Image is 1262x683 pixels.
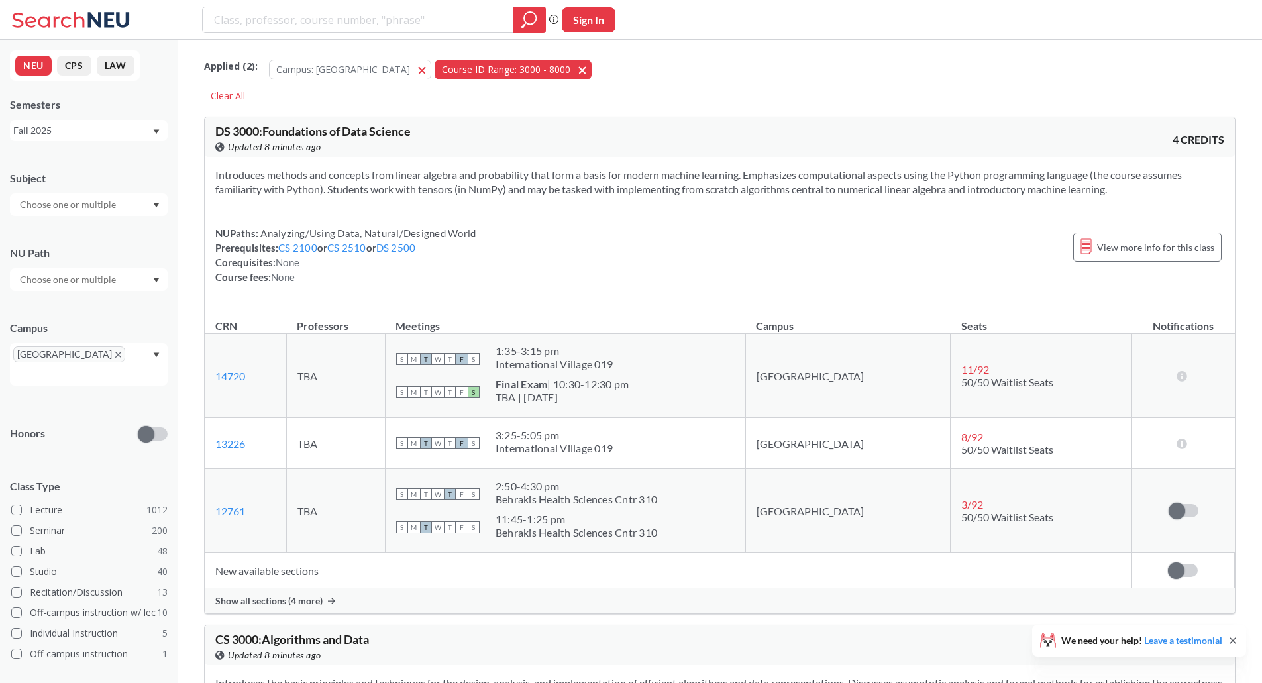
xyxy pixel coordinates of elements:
svg: X to remove pill [115,352,121,358]
div: Dropdown arrow [10,268,168,291]
label: Lab [11,543,168,560]
span: W [432,488,444,500]
svg: Dropdown arrow [153,203,160,208]
span: None [276,256,299,268]
input: Choose one or multiple [13,197,125,213]
th: Professors [286,305,385,334]
div: Behrakis Health Sciences Cntr 310 [496,526,657,539]
button: NEU [15,56,52,76]
div: NU Path [10,246,168,260]
div: 11:45 - 1:25 pm [496,513,657,526]
div: Semesters [10,97,168,112]
a: 12761 [215,505,245,517]
span: S [468,437,480,449]
svg: magnifying glass [521,11,537,29]
p: Honors [10,426,45,441]
a: 14720 [215,370,245,382]
a: Leave a testimonial [1144,635,1222,646]
button: CPS [57,56,91,76]
div: International Village 019 [496,442,613,455]
span: 1012 [146,503,168,517]
span: Updated 8 minutes ago [228,140,321,154]
span: S [468,353,480,365]
div: International Village 019 [496,358,613,371]
span: Course ID Range: 3000 - 8000 [442,63,570,76]
td: [GEOGRAPHIC_DATA] [745,334,951,418]
span: F [456,353,468,365]
span: W [432,386,444,398]
label: Studio [11,563,168,580]
span: S [396,521,408,533]
span: T [444,521,456,533]
td: TBA [286,418,385,469]
span: F [456,386,468,398]
a: DS 2500 [376,242,416,254]
td: TBA [286,469,385,553]
span: M [408,488,420,500]
span: 50/50 Waitlist Seats [961,511,1053,523]
span: DS 3000 : Foundations of Data Science [215,124,411,138]
span: 4 CREDITS [1173,132,1224,147]
span: W [432,353,444,365]
span: Show all sections (4 more) [215,595,323,607]
th: Notifications [1131,305,1234,334]
div: | 10:30-12:30 pm [496,378,629,391]
span: [GEOGRAPHIC_DATA]X to remove pill [13,346,125,362]
div: [GEOGRAPHIC_DATA]X to remove pillDropdown arrow [10,343,168,386]
span: Campus: [GEOGRAPHIC_DATA] [276,63,410,76]
span: 8 / 92 [961,431,983,443]
span: S [468,521,480,533]
span: M [408,353,420,365]
div: NUPaths: Prerequisites: or or Corequisites: Course fees: [215,226,476,284]
span: F [456,521,468,533]
svg: Dropdown arrow [153,129,160,134]
div: Dropdown arrow [10,193,168,216]
div: TBA | [DATE] [496,391,629,404]
label: Off-campus instruction w/ lec [11,604,168,621]
div: Subject [10,171,168,185]
span: CS 3000 : Algorithms and Data [215,632,369,647]
b: Final Exam [496,378,548,390]
td: TBA [286,334,385,418]
span: M [408,521,420,533]
a: CS 2100 [278,242,317,254]
label: Lecture [11,501,168,519]
span: 50/50 Waitlist Seats [961,443,1053,456]
div: CRN [215,319,237,333]
a: CS 2510 [327,242,366,254]
span: T [444,437,456,449]
span: 50/50 Waitlist Seats [961,376,1053,388]
button: LAW [97,56,134,76]
section: Introduces methods and concepts from linear algebra and probability that form a basis for modern ... [215,168,1224,197]
div: Fall 2025 [13,123,152,138]
th: Meetings [385,305,745,334]
span: T [444,353,456,365]
span: S [396,386,408,398]
span: Updated 8 minutes ago [228,648,321,662]
span: M [408,386,420,398]
span: T [444,386,456,398]
span: T [420,353,432,365]
span: S [396,437,408,449]
span: S [396,488,408,500]
div: Show all sections (4 more) [205,588,1235,613]
div: 1:35 - 3:15 pm [496,344,613,358]
a: 13226 [215,437,245,450]
span: Analyzing/Using Data, Natural/Designed World [258,227,476,239]
span: T [444,488,456,500]
div: 3:25 - 5:05 pm [496,429,613,442]
div: Fall 2025Dropdown arrow [10,120,168,141]
span: 5 [162,626,168,641]
th: Seats [951,305,1131,334]
span: F [456,437,468,449]
span: S [396,353,408,365]
span: T [420,488,432,500]
button: Sign In [562,7,615,32]
svg: Dropdown arrow [153,352,160,358]
span: T [420,386,432,398]
td: New available sections [205,553,1131,588]
label: Off-campus instruction [11,645,168,662]
span: 3 / 92 [961,498,983,511]
div: Clear All [204,86,252,106]
span: None [271,271,295,283]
